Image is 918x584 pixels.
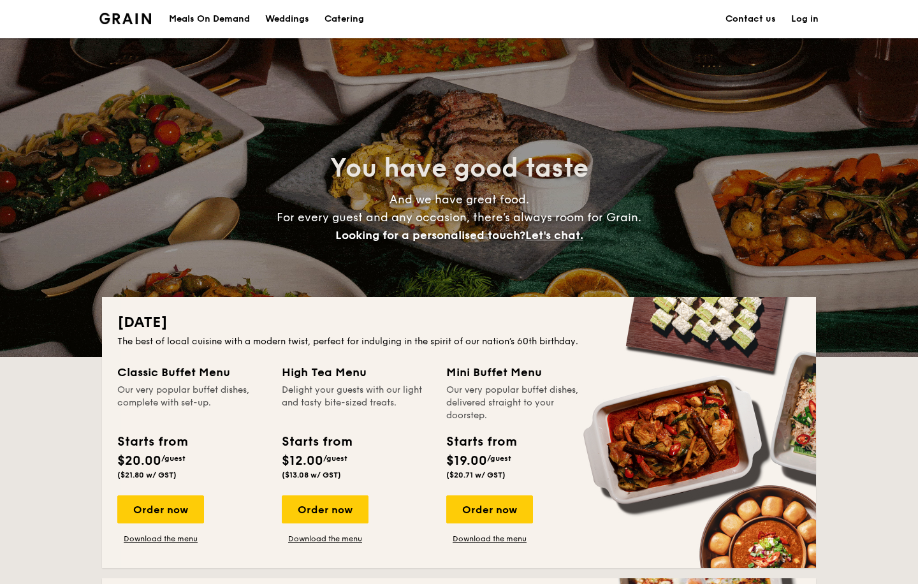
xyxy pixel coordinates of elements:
[335,228,525,242] span: Looking for a personalised touch?
[446,495,533,523] div: Order now
[117,432,187,451] div: Starts from
[117,335,801,348] div: The best of local cuisine with a modern twist, perfect for indulging in the spirit of our nation’...
[330,153,588,184] span: You have good taste
[277,193,641,242] span: And we have great food. For every guest and any occasion, there’s always room for Grain.
[525,228,583,242] span: Let's chat.
[282,495,368,523] div: Order now
[282,453,323,469] span: $12.00
[117,471,177,479] span: ($21.80 w/ GST)
[446,453,487,469] span: $19.00
[487,454,511,463] span: /guest
[117,534,204,544] a: Download the menu
[117,312,801,333] h2: [DATE]
[282,432,351,451] div: Starts from
[99,13,151,24] img: Grain
[282,363,431,381] div: High Tea Menu
[117,495,204,523] div: Order now
[117,453,161,469] span: $20.00
[161,454,186,463] span: /guest
[446,534,533,544] a: Download the menu
[446,471,506,479] span: ($20.71 w/ GST)
[99,13,151,24] a: Logotype
[446,384,595,422] div: Our very popular buffet dishes, delivered straight to your doorstep.
[117,363,266,381] div: Classic Buffet Menu
[282,384,431,422] div: Delight your guests with our light and tasty bite-sized treats.
[282,471,341,479] span: ($13.08 w/ GST)
[323,454,347,463] span: /guest
[117,384,266,422] div: Our very popular buffet dishes, complete with set-up.
[446,432,516,451] div: Starts from
[446,363,595,381] div: Mini Buffet Menu
[282,534,368,544] a: Download the menu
